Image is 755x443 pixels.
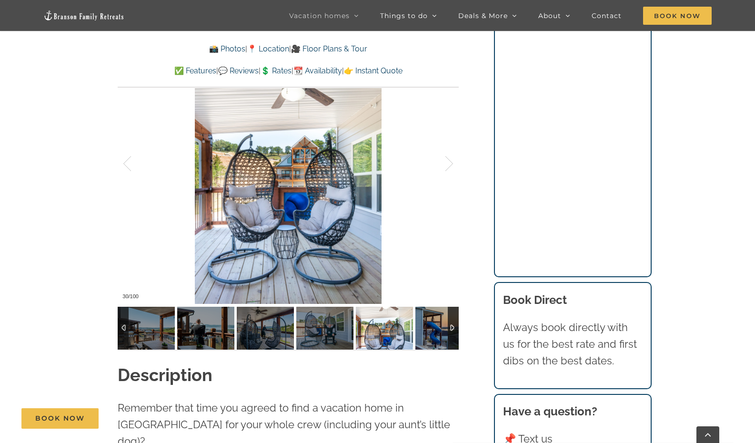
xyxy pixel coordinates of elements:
[237,307,294,350] img: 055-Skye-Retreat-Branson-Family-Retreats-Table-Rock-Lake-vacation-home-1645-scaled.jpg-nggid04190...
[118,307,175,350] img: 057-Skye-Retreat-Branson-Family-Retreats-Table-Rock-Lake-vacation-home-1501-scaled.jpg-nggid04192...
[344,66,403,75] a: 👉 Instant Quote
[643,7,712,25] span: Book Now
[291,44,367,53] a: 🎥 Floor Plans & Tour
[218,66,259,75] a: 💬 Reviews
[503,404,597,418] strong: Have a question?
[209,44,245,53] a: 📸 Photos
[296,307,353,350] img: 056-Skye-Retreat-Branson-Family-Retreats-Table-Rock-Lake-vacation-home-1676-scaled.jpg-nggid04190...
[415,307,473,350] img: 076-Skye-Retreat-Branson-Family-Retreats-Table-Rock-Lake-vacation-home-1406-scaled.jpg-nggid04192...
[458,12,508,19] span: Deals & More
[247,44,289,53] a: 📍 Location
[592,12,622,19] span: Contact
[21,408,99,429] a: Book Now
[118,365,212,385] strong: Description
[174,66,216,75] a: ✅ Features
[503,293,567,307] b: Book Direct
[118,65,459,77] p: | | | |
[538,12,561,19] span: About
[261,66,292,75] a: 💲 Rates
[356,307,413,350] img: 056-Skye-Retreat-Branson-Family-Retreats-Table-Rock-Lake-vacation-home-1500-scaled.jpg-nggid04192...
[380,12,428,19] span: Things to do
[177,307,234,350] img: 057-Skye-Retreat-Branson-Family-Retreats-Table-Rock-Lake-vacation-home-1572-scaled.jpg-nggid04191...
[293,66,342,75] a: 📆 Availability
[118,43,459,55] p: | |
[43,10,124,21] img: Branson Family Retreats Logo
[35,414,85,423] span: Book Now
[503,319,642,370] p: Always book directly with us for the best rate and first dibs on the best dates.
[289,12,350,19] span: Vacation homes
